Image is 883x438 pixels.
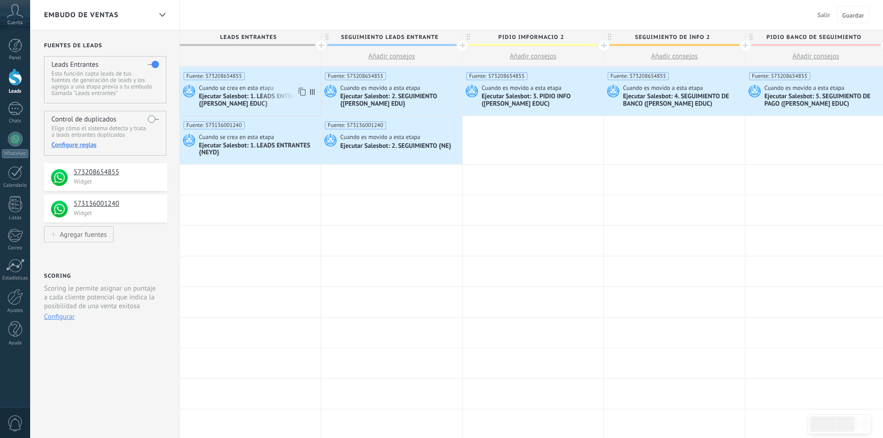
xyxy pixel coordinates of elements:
[2,55,29,61] div: Panel
[51,115,116,124] h4: Control de duplicados
[74,168,160,177] h4: 573208654855
[2,89,29,95] div: Leads
[604,30,740,44] span: SEGUIMIENTO DE INFO 2
[74,209,162,217] p: Widget
[2,118,29,124] div: Chats
[7,20,23,26] span: Cuenta
[463,30,599,44] span: PIDIO IMFORMACIO 2
[184,121,245,129] span: Fuente: 573136001240
[2,183,29,189] div: Calendario
[44,42,167,49] h2: Fuentes de leads
[793,52,839,61] span: Añadir consejos
[60,230,107,238] div: Agregar fuentes
[74,199,160,209] h4: 573136001240
[604,46,745,66] button: Añadir consejos
[2,275,29,281] div: Estadísticas
[340,84,422,92] span: Cuando es movido a esta etapa
[180,30,321,44] div: Leads Entrantes
[44,284,159,311] p: Scoring le permite asignar un puntaje a cada cliente potencial que indica la posibilidad de una v...
[180,30,316,44] span: Leads Entrantes
[510,52,557,61] span: Añadir consejos
[2,215,29,221] div: Listas
[321,46,462,66] button: Añadir consejos
[745,30,882,44] span: PIDIO BANCO DE SEGUIMIENTO
[482,93,601,108] div: Ejecutar Salesbot: 3. PIDIO INFO ([PERSON_NAME] EDUC)
[199,142,318,158] div: Ejecutar Salesbot: 1. LEADS ENTRANTES {NEYD}
[368,52,415,61] span: Añadir consejos
[44,273,71,279] h2: Scoring
[44,312,75,321] button: Configurar
[321,30,457,44] span: SEGUIMIENTO LEADS ENTRANTE
[764,84,846,92] span: Cuando es movido a esta etapa
[842,12,864,19] span: Guardar
[51,201,68,217] img: logo_min.png
[818,11,830,19] span: Salir
[463,46,603,66] button: Añadir consejos
[325,72,386,80] span: Fuente: 573208654855
[44,11,119,19] span: Embudo de ventas
[51,70,159,96] p: Esta función capta leads de tus fuentes de generación de leads y los agrega a una etapa previa a ...
[2,149,28,158] div: WhatsApp
[340,93,460,108] div: Ejecutar Salesbot: 2. SEGUIMIENTO {[PERSON_NAME] EDU}
[74,178,162,185] p: Widget
[51,60,98,69] h4: Leads Entrantes
[814,8,834,22] button: Salir
[837,6,869,24] button: Guardar
[2,308,29,314] div: Ajustes
[623,93,743,108] div: Ejecutar Salesbot: 4. SEGUIMIENTO DE BANCO ([PERSON_NAME] EDUC)
[749,72,810,80] span: Fuente: 573208654855
[184,72,245,80] span: Fuente: 573208654855
[604,30,745,44] div: SEGUIMIENTO DE INFO 2
[651,52,698,61] span: Añadir consejos
[44,226,114,242] button: Agregar fuentes
[321,30,462,44] div: SEGUIMIENTO LEADS ENTRANTE
[2,340,29,346] div: Ayuda
[463,30,603,44] div: PIDIO IMFORMACIO 2
[608,72,669,80] span: Fuente: 573208654855
[51,169,68,186] img: logo_min.png
[340,133,422,141] span: Cuando es movido a esta etapa
[325,121,386,129] span: Fuente: 573136001240
[154,6,170,24] div: Embudo de ventas
[482,84,563,92] span: Cuando es movido a esta etapa
[199,133,275,141] span: Cuando se crea en esta etapa
[2,245,29,251] div: Correo
[199,84,275,92] span: Cuando se crea en esta etapa
[340,142,452,151] div: Ejecutar Salesbot: 2. SEGUIMIENTO {NE}
[466,72,527,80] span: Fuente: 573208654855
[51,140,159,149] div: Configure reglas
[51,125,159,138] p: Elige cómo el sistema detecta y trata a leads entrantes duplicados
[623,84,705,92] span: Cuando es movido a esta etapa
[199,93,318,108] div: Ejecutar Salesbot: 1. LEADS ENTRANTES {[PERSON_NAME] EDUC}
